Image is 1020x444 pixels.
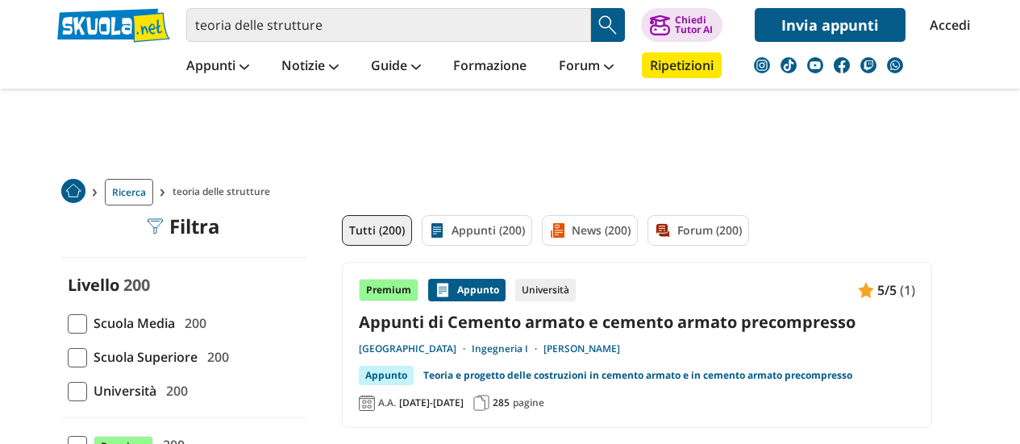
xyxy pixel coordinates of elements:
span: 285 [493,396,510,409]
img: Appunti contenuto [435,282,451,298]
div: Premium [359,279,418,301]
a: Appunti di Cemento armato e cemento armato precompresso [359,311,915,333]
span: (1) [900,280,915,301]
a: Notizie [277,52,343,81]
span: 200 [178,313,206,334]
div: Università [515,279,576,301]
button: Search Button [591,8,625,42]
span: 200 [160,380,188,401]
img: facebook [834,57,850,73]
a: News (200) [542,215,638,246]
img: Filtra filtri mobile [147,218,163,234]
span: [DATE]-[DATE] [399,396,464,409]
a: Home [61,179,85,205]
a: Teoria e progetto delle costruzioni in cemento armato e in cemento armato precompresso [423,366,852,385]
div: Filtra [147,215,220,238]
a: Forum [555,52,618,81]
img: Appunti filtro contenuto [429,222,445,239]
span: teoria delle strutture [173,179,277,205]
img: Home [61,179,85,203]
a: Ingegneria I [472,342,543,355]
span: Scuola Media [87,313,175,334]
a: Appunti [182,52,253,81]
span: A.A. [378,396,396,409]
img: Cerca appunti, riassunti o versioni [596,13,620,37]
a: [PERSON_NAME] [543,342,620,355]
a: Accedi [930,8,964,42]
img: News filtro contenuto [549,222,565,239]
img: Forum filtro contenuto [655,222,671,239]
img: instagram [754,57,770,73]
a: Guide [367,52,425,81]
span: Scuola Superiore [87,346,198,367]
a: Invia appunti [755,8,906,42]
span: 5/5 [877,280,897,301]
img: Appunti contenuto [858,282,874,298]
div: Appunto [359,366,414,385]
input: Cerca appunti, riassunti o versioni [186,8,591,42]
label: Livello [68,274,119,296]
img: twitch [860,57,876,73]
div: Appunto [428,279,506,301]
a: Forum (200) [647,215,749,246]
a: Ripetizioni [642,52,722,78]
img: WhatsApp [887,57,903,73]
a: Appunti (200) [422,215,532,246]
span: 200 [123,274,150,296]
span: Università [87,380,156,401]
span: pagine [513,396,544,409]
a: Formazione [449,52,531,81]
img: tiktok [781,57,797,73]
a: Ricerca [105,179,153,205]
img: Pagine [473,395,489,411]
a: Tutti (200) [342,215,412,246]
a: [GEOGRAPHIC_DATA] [359,342,472,355]
span: 200 [201,346,229,367]
button: ChiediTutor AI [641,8,722,42]
img: youtube [807,57,823,73]
div: Chiedi Tutor AI [675,15,713,35]
img: Anno accademico [359,395,375,411]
